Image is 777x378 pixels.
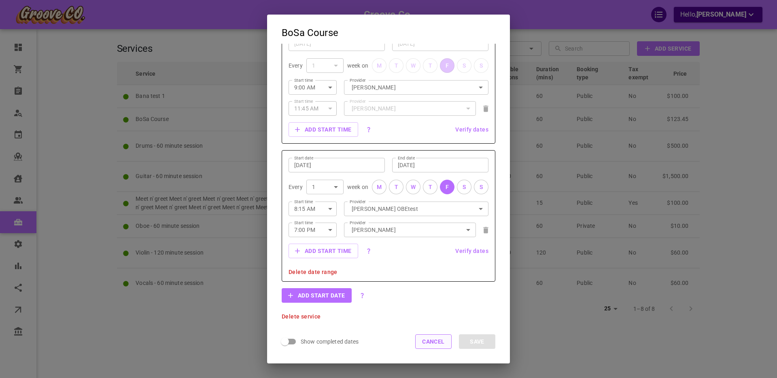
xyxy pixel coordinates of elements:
[294,40,379,48] input: mmm d, yyyy
[395,183,398,191] div: T
[389,180,403,194] button: T
[350,199,366,205] label: Provider
[289,122,358,137] button: Add start time
[294,77,313,83] label: Start time
[398,40,483,48] input: mmm d, yyyy
[294,98,313,104] label: Start time
[365,248,372,254] svg: Teach the same material at different times on the same day, e.g. group 1 in the morning and group...
[289,62,303,70] span: Every
[350,98,366,104] label: Provider
[282,288,352,303] button: Add start date
[344,101,476,116] div: This start time already has bookings on it
[282,314,321,319] button: Delete service
[350,220,366,226] label: Provider
[267,15,510,44] h2: BoSa Course
[294,199,313,205] label: Start time
[350,223,470,237] input: Search provider
[440,180,454,194] button: F
[312,62,338,70] div: 1
[423,180,437,194] button: T
[294,155,313,161] label: Start date
[455,248,488,254] button: Verify dates
[289,244,358,258] button: Add start time
[312,183,338,191] div: 1
[457,180,471,194] button: S
[474,180,488,194] button: S
[415,334,452,349] button: Cancel
[463,183,466,191] div: S
[301,338,359,346] span: Show completed dates
[289,269,338,275] button: Delete date range
[372,180,386,194] button: M
[455,127,488,132] button: Verify dates
[347,62,368,70] span: week on
[411,183,416,191] div: W
[350,80,483,94] input: Search provider
[350,77,366,83] label: Provider
[294,220,313,226] label: Start time
[475,203,486,214] button: Open
[463,224,474,236] button: Open
[475,82,486,93] button: Open
[406,180,420,194] button: W
[289,183,303,191] p: Every
[377,183,382,191] div: M
[350,101,470,115] input: Search provider
[359,292,365,299] svg: Create different start dates for the same course with the same settings, e.g. "Summer session", "...
[480,183,483,191] div: S
[398,161,483,169] input: mmm d, yyyy
[446,183,449,191] div: F
[398,155,415,161] label: End date
[347,183,368,191] p: week on
[350,202,483,216] input: Search provider
[429,183,432,191] div: T
[294,161,379,169] input: mmm d, yyyy
[365,126,372,133] svg: Teach the same material at different times on the same day, e.g. group 1 in the morning and group...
